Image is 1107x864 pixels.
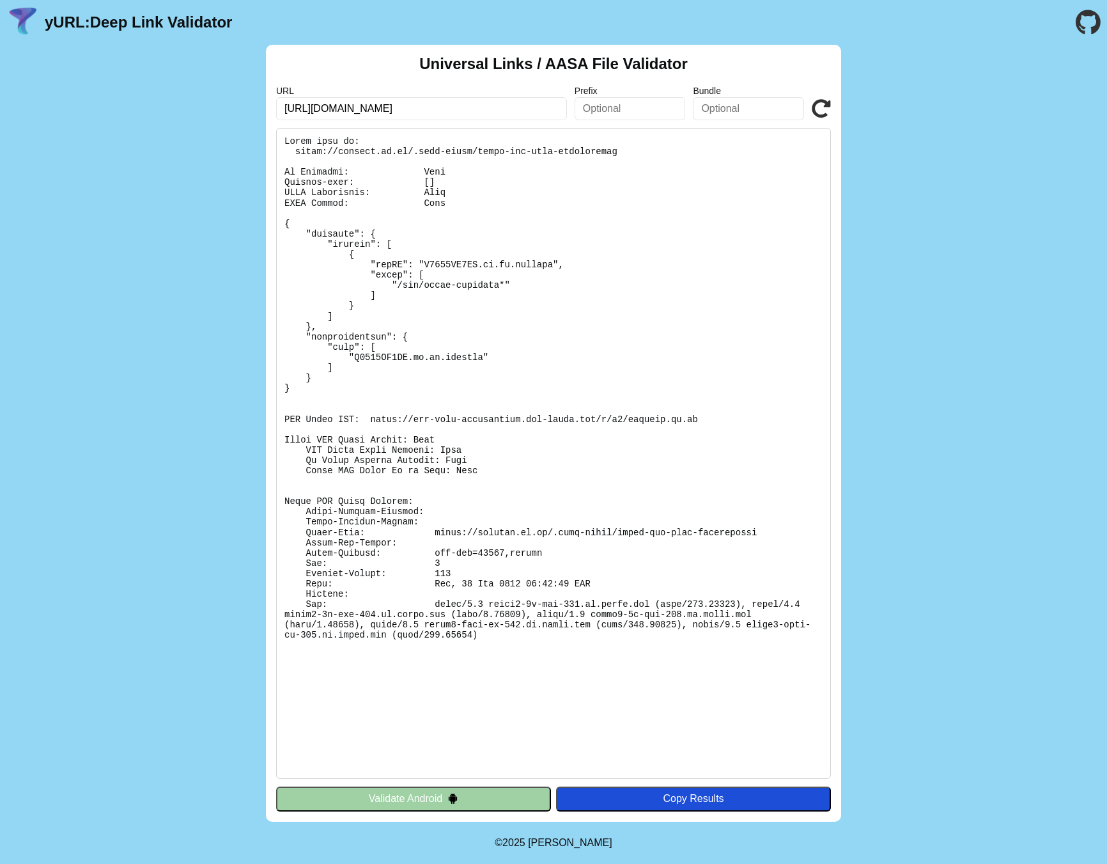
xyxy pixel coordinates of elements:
img: droidIcon.svg [447,793,458,804]
footer: © [495,822,612,864]
input: Optional [575,97,686,120]
span: 2025 [502,837,525,848]
img: yURL Logo [6,6,40,39]
input: Required [276,97,567,120]
a: Michael Ibragimchayev's Personal Site [528,837,612,848]
button: Copy Results [556,787,831,811]
button: Validate Android [276,787,551,811]
label: Bundle [693,86,804,96]
pre: Lorem ipsu do: sitam://consect.ad.el/.sedd-eiusm/tempo-inc-utla-etdoloremag Al Enimadmi: Veni Qui... [276,128,831,779]
input: Optional [693,97,804,120]
div: Copy Results [562,793,824,805]
a: yURL:Deep Link Validator [45,13,232,31]
h2: Universal Links / AASA File Validator [419,55,688,73]
label: URL [276,86,567,96]
label: Prefix [575,86,686,96]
